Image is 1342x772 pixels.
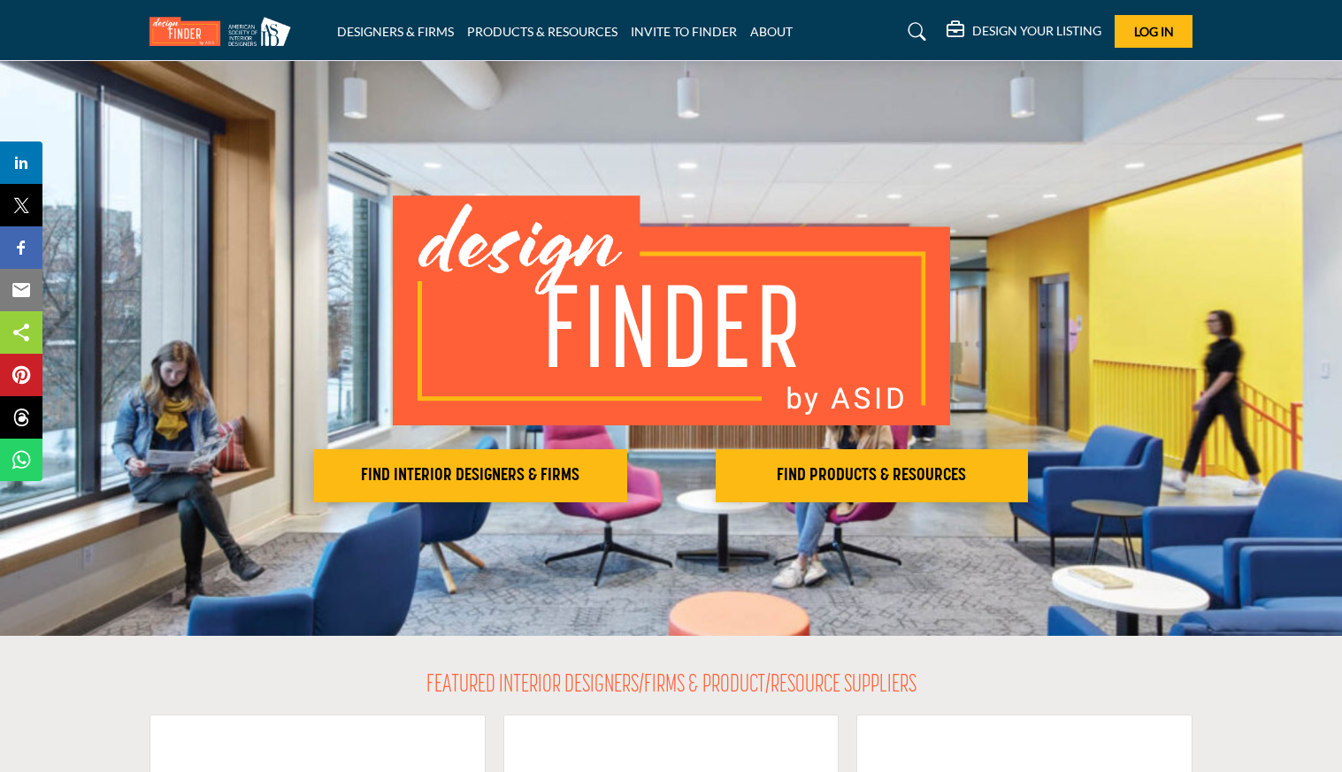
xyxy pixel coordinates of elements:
a: ABOUT [750,24,793,39]
img: Site Logo [150,17,300,46]
button: FIND PRODUCTS & RESOURCES [716,449,1029,502]
a: PRODUCTS & RESOURCES [467,24,617,39]
h2: FEATURED INTERIOR DESIGNERS/FIRMS & PRODUCT/RESOURCE SUPPLIERS [426,671,916,701]
button: Log In [1115,15,1192,48]
button: FIND INTERIOR DESIGNERS & FIRMS [314,449,627,502]
span: Log In [1134,24,1174,39]
h2: FIND INTERIOR DESIGNERS & FIRMS [319,465,622,486]
h5: DESIGN YOUR LISTING [972,23,1101,39]
a: DESIGNERS & FIRMS [337,24,454,39]
img: image [393,195,950,425]
a: Search [891,18,938,46]
div: DESIGN YOUR LISTING [947,21,1101,42]
h2: FIND PRODUCTS & RESOURCES [721,465,1024,486]
a: INVITE TO FINDER [631,24,737,39]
